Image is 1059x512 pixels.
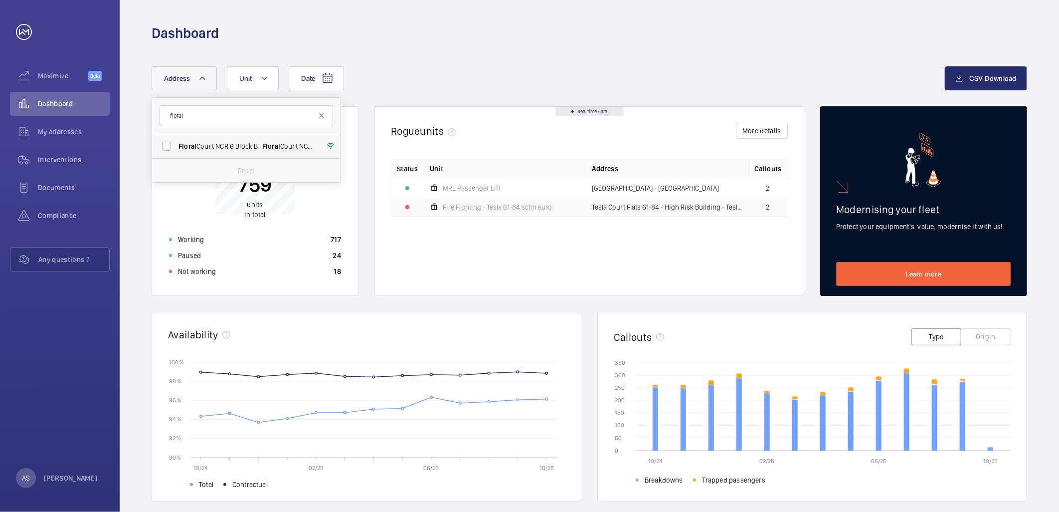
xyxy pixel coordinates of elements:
[309,465,324,472] text: 02/25
[164,74,190,82] span: Address
[443,185,501,192] span: MRL Passenger Lift
[38,211,110,221] span: Compliance
[615,447,618,454] text: 0
[232,480,268,490] span: Contractual
[766,204,770,211] span: 2
[301,74,316,82] span: Date
[168,328,218,341] h2: Availability
[443,204,552,211] span: Fire Fighting - Tesla 61-84 schn euro
[238,173,272,198] p: 759
[615,359,625,366] text: 350
[961,328,1011,345] button: Origin
[592,204,743,211] span: Tesla Court Flats 61-84 - High Risk Building - Tesla Court Flats 61-84
[178,266,216,276] p: Not working
[836,222,1011,232] p: Protect your equipment's value, modernise it with us!
[178,251,201,260] p: Paused
[38,255,109,264] span: Any questions ?
[88,71,102,81] span: Beta
[152,66,217,90] button: Address
[615,384,625,391] text: 250
[911,328,961,345] button: Type
[38,127,110,137] span: My addresses
[983,458,998,465] text: 10/25
[760,458,775,465] text: 02/25
[905,133,942,187] img: marketing-card.svg
[615,372,625,379] text: 300
[169,358,184,365] text: 100 %
[334,266,341,276] p: 18
[945,66,1027,90] button: CSV Download
[169,416,181,423] text: 94 %
[289,66,344,90] button: Date
[615,422,624,429] text: 100
[615,409,624,416] text: 150
[539,465,554,472] text: 10/25
[178,235,204,245] p: Working
[262,142,280,150] span: Floral
[555,107,624,116] div: Real time data
[836,262,1011,286] a: Learn more
[430,164,443,174] span: Unit
[592,185,719,192] span: [GEOGRAPHIC_DATA] - [GEOGRAPHIC_DATA]
[871,458,886,465] text: 06/25
[38,183,110,193] span: Documents
[227,66,279,90] button: Unit
[239,74,252,82] span: Unit
[648,458,663,465] text: 10/24
[199,480,213,490] span: Total
[397,164,418,174] p: Status
[391,125,460,137] h2: Rogue
[615,435,622,442] text: 50
[614,331,652,343] h2: Callouts
[592,164,618,174] span: Address
[424,465,439,472] text: 06/25
[193,465,208,472] text: 10/24
[836,203,1011,216] h2: Modernising your fleet
[766,185,770,192] span: 2
[420,125,460,137] span: units
[169,435,181,442] text: 92 %
[38,99,110,109] span: Dashboard
[178,142,196,150] span: Floral
[22,473,30,483] p: AS
[38,155,110,165] span: Interventions
[38,71,88,81] span: Maximize
[702,475,765,485] span: Trapped passengers
[178,141,316,151] span: Court NCR 6 Block B - Court NCR [STREET_ADDRESS]
[238,166,255,176] p: Reset
[238,200,272,220] p: in total
[247,201,263,209] span: units
[754,164,782,174] span: Callouts
[169,397,181,404] text: 96 %
[736,123,788,139] button: More details
[333,251,341,260] p: 24
[331,235,341,245] p: 717
[169,454,181,461] text: 90 %
[160,105,333,126] input: Search by address
[152,24,219,42] h1: Dashboard
[615,397,625,404] text: 200
[44,473,98,483] p: [PERSON_NAME]
[169,378,181,385] text: 98 %
[645,475,683,485] span: Breakdowns
[969,74,1017,82] span: CSV Download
